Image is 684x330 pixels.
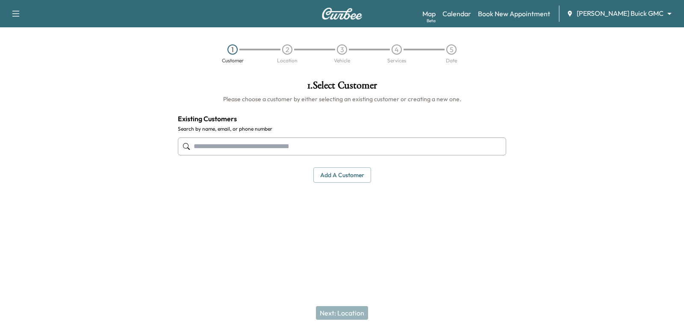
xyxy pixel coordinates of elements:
a: Book New Appointment [478,9,550,19]
div: 1 [227,44,238,55]
h6: Please choose a customer by either selecting an existing customer or creating a new one. [178,95,506,103]
div: Customer [222,58,244,63]
label: Search by name, email, or phone number [178,126,506,132]
div: Date [446,58,457,63]
div: Beta [427,18,436,24]
div: Services [387,58,406,63]
div: Location [277,58,298,63]
div: 3 [337,44,347,55]
a: MapBeta [422,9,436,19]
h1: 1 . Select Customer [178,80,506,95]
a: Calendar [442,9,471,19]
h4: Existing Customers [178,114,506,124]
span: [PERSON_NAME] Buick GMC [577,9,663,18]
div: 5 [446,44,457,55]
img: Curbee Logo [321,8,363,20]
div: 2 [282,44,292,55]
div: 4 [392,44,402,55]
button: Add a customer [313,167,371,183]
div: Vehicle [334,58,350,63]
